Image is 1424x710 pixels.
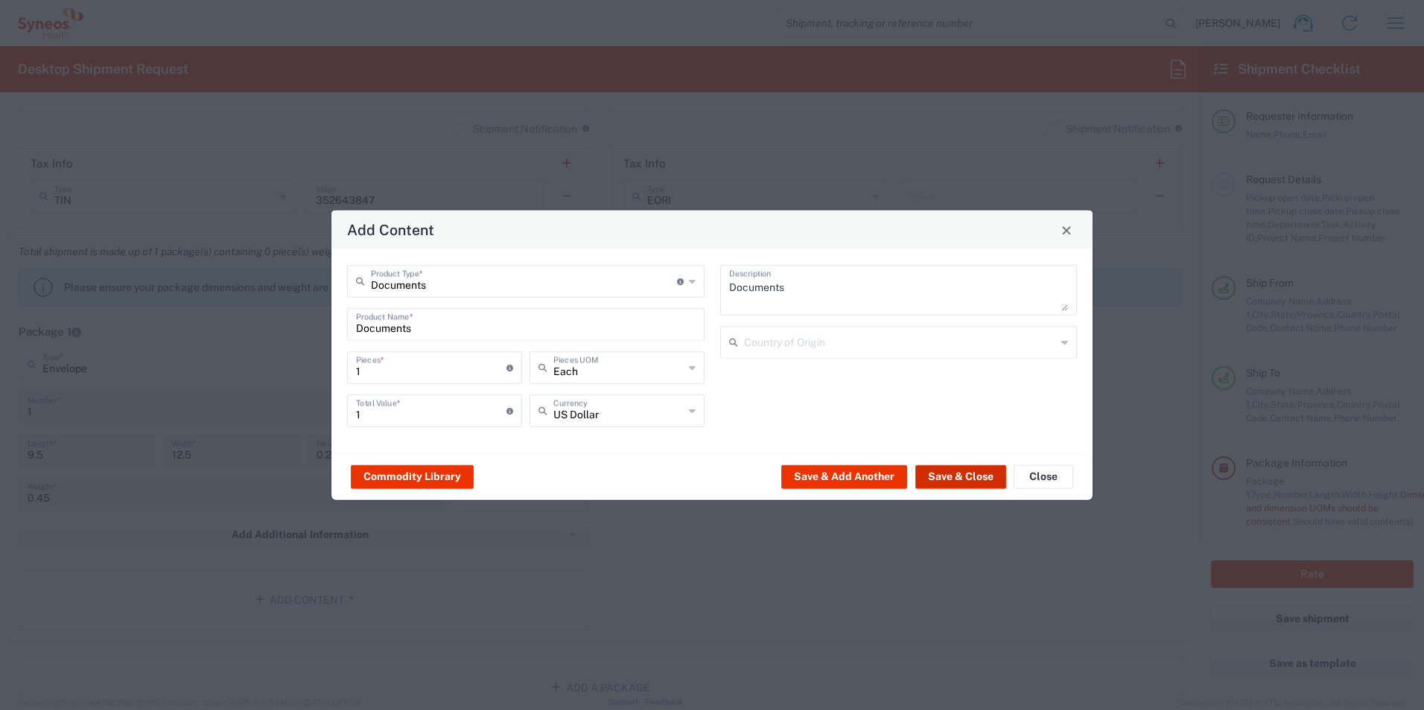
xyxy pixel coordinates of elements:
[1014,464,1073,488] button: Close
[781,464,907,488] button: Save & Add Another
[1056,220,1077,240] button: Close
[351,464,474,488] button: Commodity Library
[347,219,434,240] h4: Add Content
[915,464,1006,488] button: Save & Close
